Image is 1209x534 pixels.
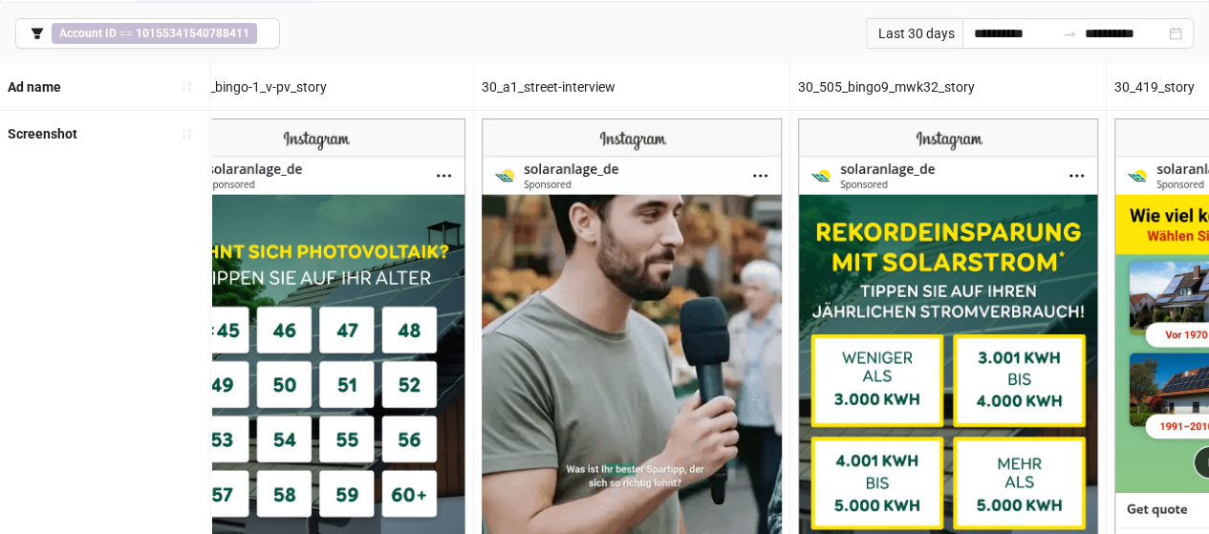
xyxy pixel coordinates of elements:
[59,27,117,40] b: Account ID
[1062,26,1077,41] span: to
[790,64,1106,110] div: 30_505_bingo9_mwk32_story
[8,126,77,141] b: Screenshot
[52,23,257,44] span: ==
[8,79,61,95] b: Ad name
[15,18,280,49] button: Account ID == 10155341540788411
[181,127,194,140] span: sort-ascending
[866,18,962,49] div: Last 30 days
[31,27,44,40] span: filter
[1062,26,1077,41] span: swap-right
[158,64,473,110] div: 30_442_bingo-1_v-pv_story
[136,27,249,40] b: 10155341540788411
[474,64,789,110] div: 30_a1_street-interview
[181,80,194,94] span: sort-ascending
